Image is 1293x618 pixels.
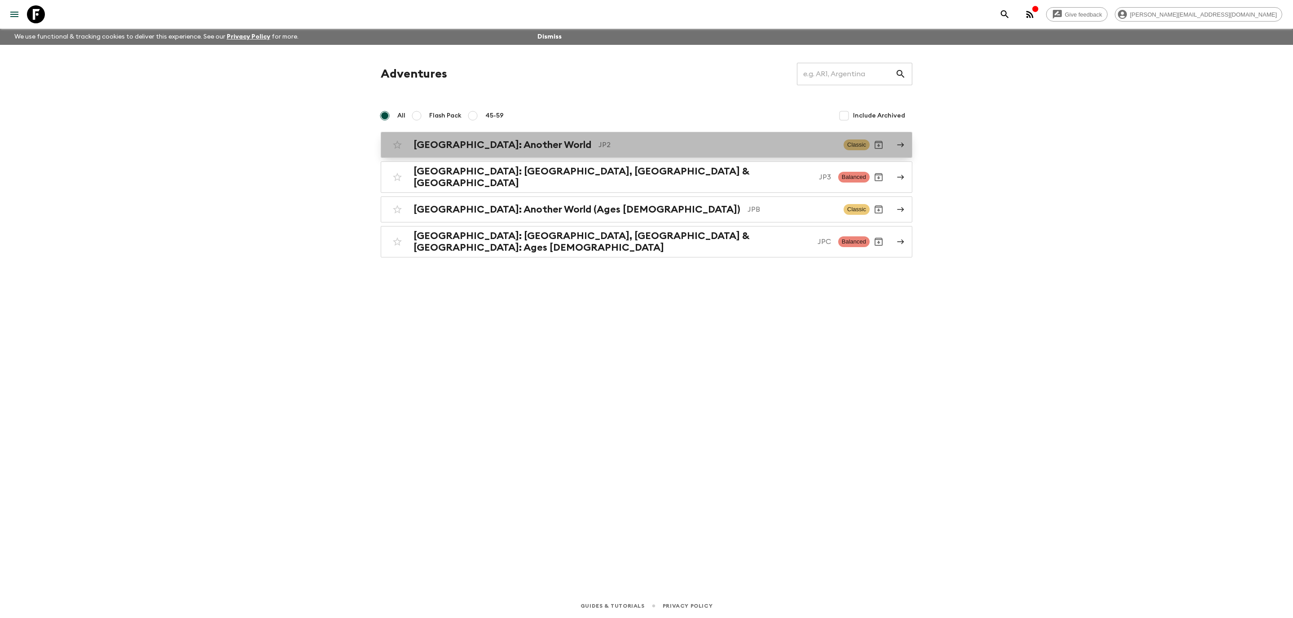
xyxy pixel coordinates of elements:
[844,204,870,215] span: Classic
[663,601,712,611] a: Privacy Policy
[413,204,740,215] h2: [GEOGRAPHIC_DATA]: Another World (Ages [DEMOGRAPHIC_DATA])
[870,168,888,186] button: Archive
[485,111,504,120] span: 45-59
[797,61,895,87] input: e.g. AR1, Argentina
[535,30,564,43] button: Dismiss
[397,111,405,120] span: All
[11,29,302,45] p: We use functional & tracking cookies to deliver this experience. See our for more.
[853,111,905,120] span: Include Archived
[1125,11,1282,18] span: [PERSON_NAME][EMAIL_ADDRESS][DOMAIN_NAME]
[1060,11,1107,18] span: Give feedback
[1115,7,1282,22] div: [PERSON_NAME][EMAIL_ADDRESS][DOMAIN_NAME]
[413,165,812,189] h2: [GEOGRAPHIC_DATA]: [GEOGRAPHIC_DATA], [GEOGRAPHIC_DATA] & [GEOGRAPHIC_DATA]
[598,139,836,150] p: JP2
[429,111,462,120] span: Flash Pack
[870,200,888,218] button: Archive
[996,5,1014,23] button: search adventures
[413,230,810,253] h2: [GEOGRAPHIC_DATA]: [GEOGRAPHIC_DATA], [GEOGRAPHIC_DATA] & [GEOGRAPHIC_DATA]: Ages [DEMOGRAPHIC_DATA]
[838,236,870,247] span: Balanced
[413,139,591,151] h2: [GEOGRAPHIC_DATA]: Another World
[381,161,912,193] a: [GEOGRAPHIC_DATA]: [GEOGRAPHIC_DATA], [GEOGRAPHIC_DATA] & [GEOGRAPHIC_DATA]JP3BalancedArchive
[381,65,447,83] h1: Adventures
[381,226,912,257] a: [GEOGRAPHIC_DATA]: [GEOGRAPHIC_DATA], [GEOGRAPHIC_DATA] & [GEOGRAPHIC_DATA]: Ages [DEMOGRAPHIC_DA...
[844,139,870,150] span: Classic
[819,172,831,183] p: JP3
[870,136,888,154] button: Archive
[381,196,912,222] a: [GEOGRAPHIC_DATA]: Another World (Ages [DEMOGRAPHIC_DATA])JPBClassicArchive
[381,132,912,158] a: [GEOGRAPHIC_DATA]: Another WorldJP2ClassicArchive
[818,236,831,247] p: JPC
[748,204,836,215] p: JPB
[1046,7,1108,22] a: Give feedback
[838,172,870,183] span: Balanced
[227,34,270,40] a: Privacy Policy
[581,601,645,611] a: Guides & Tutorials
[870,233,888,251] button: Archive
[5,5,23,23] button: menu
